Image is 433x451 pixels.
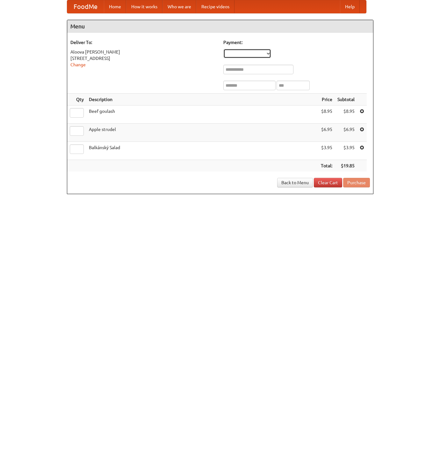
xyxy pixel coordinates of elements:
a: Back to Menu [277,178,313,187]
a: Who we are [162,0,196,13]
td: $6.95 [335,124,357,142]
th: Subtotal [335,94,357,105]
h4: Menu [67,20,373,33]
button: Purchase [343,178,370,187]
a: FoodMe [67,0,104,13]
td: $3.95 [318,142,335,160]
td: Beef goulash [86,105,318,124]
a: Clear Cart [314,178,342,187]
div: Aloova [PERSON_NAME] [70,49,217,55]
td: Balkánský Salad [86,142,318,160]
th: $19.85 [335,160,357,172]
div: [STREET_ADDRESS] [70,55,217,62]
td: Apple strudel [86,124,318,142]
th: Description [86,94,318,105]
a: Change [70,62,86,67]
th: Total: [318,160,335,172]
a: Recipe videos [196,0,235,13]
a: How it works [126,0,162,13]
th: Qty [67,94,86,105]
h5: Payment: [223,39,370,46]
a: Help [340,0,360,13]
th: Price [318,94,335,105]
a: Home [104,0,126,13]
td: $8.95 [318,105,335,124]
td: $8.95 [335,105,357,124]
h5: Deliver To: [70,39,217,46]
td: $6.95 [318,124,335,142]
td: $3.95 [335,142,357,160]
